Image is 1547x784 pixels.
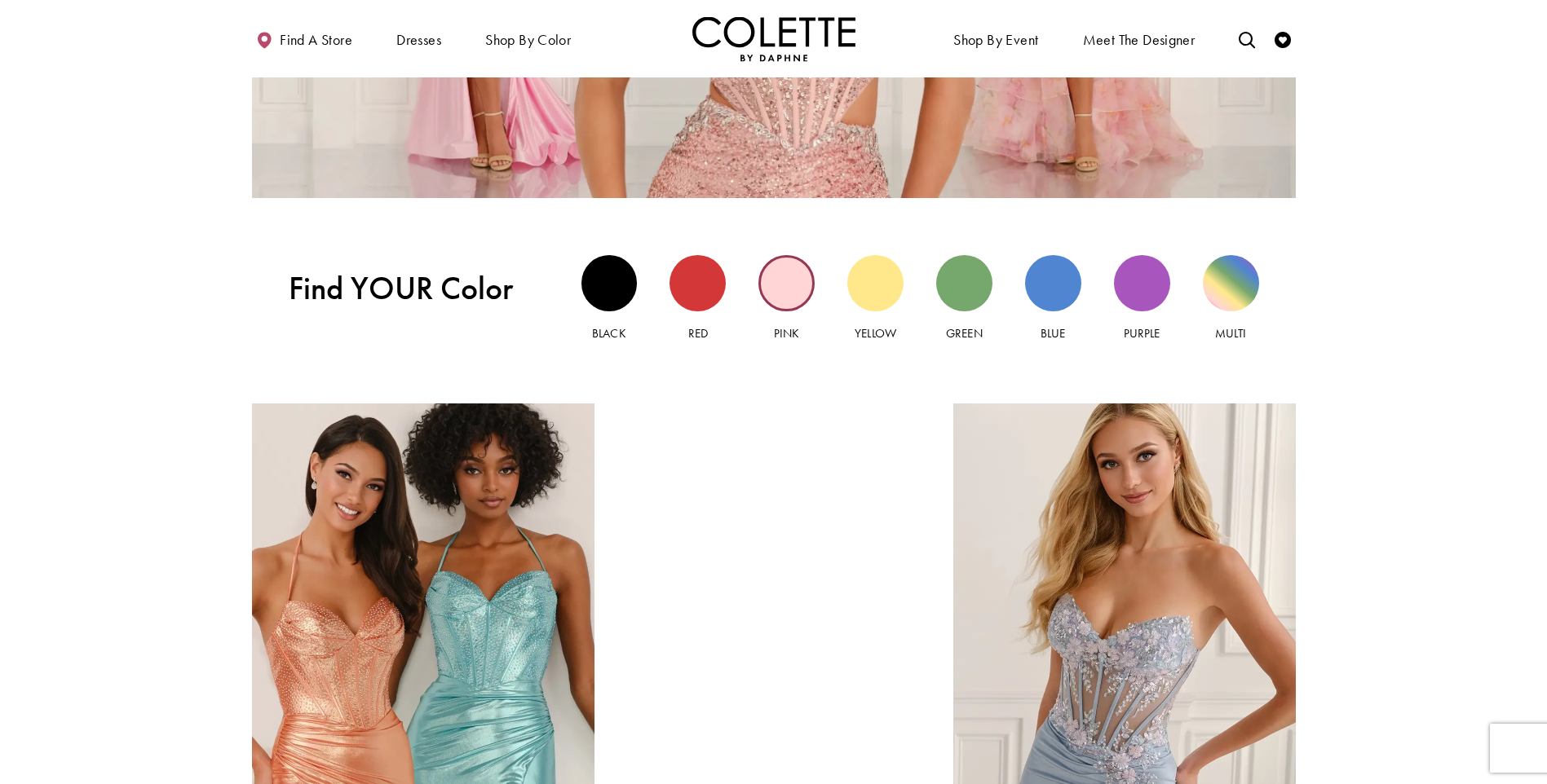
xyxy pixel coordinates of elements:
[855,325,895,341] span: Yellow
[1025,255,1081,342] a: Blue view Blue
[692,16,855,61] img: Colette by Daphne
[485,32,571,48] span: Shop by color
[1203,255,1259,311] div: Multi view
[1041,325,1065,341] span: Blue
[774,325,799,341] span: Pink
[847,255,904,311] div: Yellow view
[1025,255,1081,311] div: Blue view
[936,255,992,311] div: Green view
[688,325,708,341] span: Red
[592,325,625,341] span: Black
[946,325,982,341] span: Green
[1215,325,1246,341] span: Multi
[670,255,726,342] a: Red view Red
[289,270,545,307] span: Find YOUR Color
[953,32,1038,48] span: Shop By Event
[581,255,638,342] a: Black view Black
[481,16,575,61] span: Shop by color
[1124,325,1160,341] span: Purple
[1079,16,1200,61] a: Meet the designer
[1083,32,1196,48] span: Meet the designer
[1271,16,1295,61] a: Check Wishlist
[670,255,726,311] div: Red view
[581,255,638,311] div: Black view
[1203,255,1259,342] a: Multi view Multi
[758,255,815,311] div: Pink view
[1235,16,1259,61] a: Toggle search
[1114,255,1170,311] div: Purple view
[396,32,441,48] span: Dresses
[280,32,352,48] span: Find a store
[252,16,356,61] a: Find a store
[1114,255,1170,342] a: Purple view Purple
[692,16,855,61] a: Visit Home Page
[949,16,1042,61] span: Shop By Event
[936,255,992,342] a: Green view Green
[392,16,445,61] span: Dresses
[847,255,904,342] a: Yellow view Yellow
[758,255,815,342] a: Pink view Pink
